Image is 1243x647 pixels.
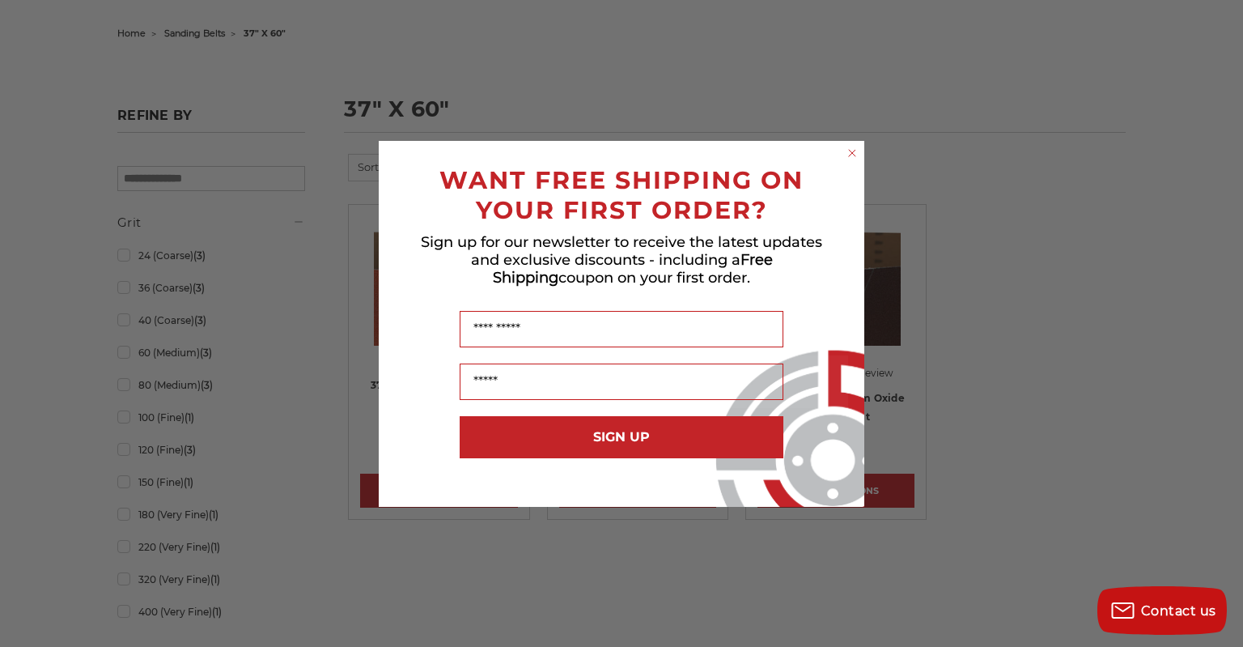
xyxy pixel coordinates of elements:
span: Sign up for our newsletter to receive the latest updates and exclusive discounts - including a co... [421,233,822,287]
button: SIGN UP [460,416,783,458]
span: Free Shipping [493,251,773,287]
button: Contact us [1097,586,1227,635]
input: Email [460,364,783,400]
span: WANT FREE SHIPPING ON YOUR FIRST ORDER? [439,165,804,225]
span: Contact us [1141,603,1216,619]
button: Close dialog [844,145,860,161]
